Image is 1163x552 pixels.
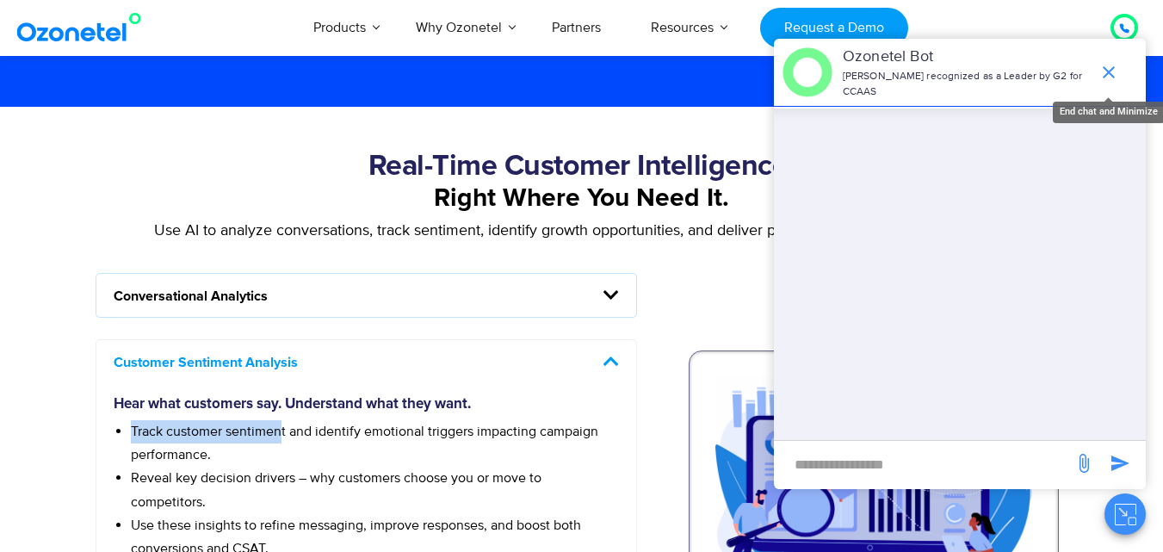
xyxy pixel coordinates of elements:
[760,8,907,48] a: Request a Demo
[843,46,1090,69] p: Ozonetel Bot
[96,274,637,317] h5: Conversational Analytics
[114,356,298,369] a: Customer Sentiment Analysis
[783,450,1065,481] div: new-msg-input
[114,289,268,303] a: Conversational Analytics
[131,469,541,510] span: Reveal key decision drivers – why customers choose you or move to competitors.
[96,340,637,383] h5: Customer Sentiment Analysis
[87,220,1077,243] p: Use AI to analyze conversations, track sentiment, identify growth opportunities, and deliver pers...
[1092,55,1126,90] span: end chat or minimize
[1104,493,1146,535] button: Close chat
[131,423,598,463] span: Track customer sentiment and identify emotional triggers impacting campaign performance.
[87,182,1077,215] h3: Right Where You Need It.
[843,69,1090,100] p: [PERSON_NAME] recognized as a Leader by G2 for CCAAS
[1067,446,1101,481] span: send message
[87,150,1077,184] h2: Real-Time Customer Intelligence.
[783,47,832,97] img: header
[114,397,471,412] strong: Hear what customers say. Understand what they want.
[1103,446,1137,481] span: send message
